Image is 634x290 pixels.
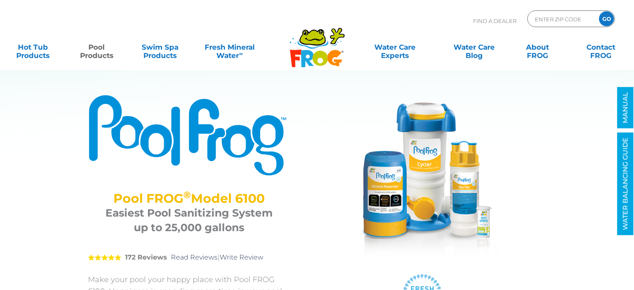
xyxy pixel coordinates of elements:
[98,206,280,235] h3: Easiest Pool Sanitizing System up to 25,000 gallons
[239,50,243,57] sup: ∞
[617,133,634,235] a: WATER BALANCING GUIDE
[8,39,58,55] a: Hot TubProducts
[513,39,562,55] a: AboutFROG
[171,253,218,261] a: Read Reviews
[576,39,626,55] a: ContactFROG
[88,241,290,274] div: |
[125,253,167,261] strong: 172 Reviews
[199,39,261,55] a: Fresh MineralWater∞
[355,39,435,55] a: Water CareExperts
[72,39,121,55] a: PoolProducts
[183,189,191,201] sup: ®
[88,254,121,261] span: 5
[98,191,280,206] h2: Pool FROG Model 6100
[135,39,185,55] a: Swim SpaProducts
[220,253,263,261] a: Write Review
[285,17,349,68] img: Frog Products Logo
[449,39,499,55] a: Water CareBlog
[599,11,614,26] input: GO
[473,10,516,31] p: Find A Dealer
[617,87,634,129] a: MANUAL
[88,94,290,177] img: Product Logo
